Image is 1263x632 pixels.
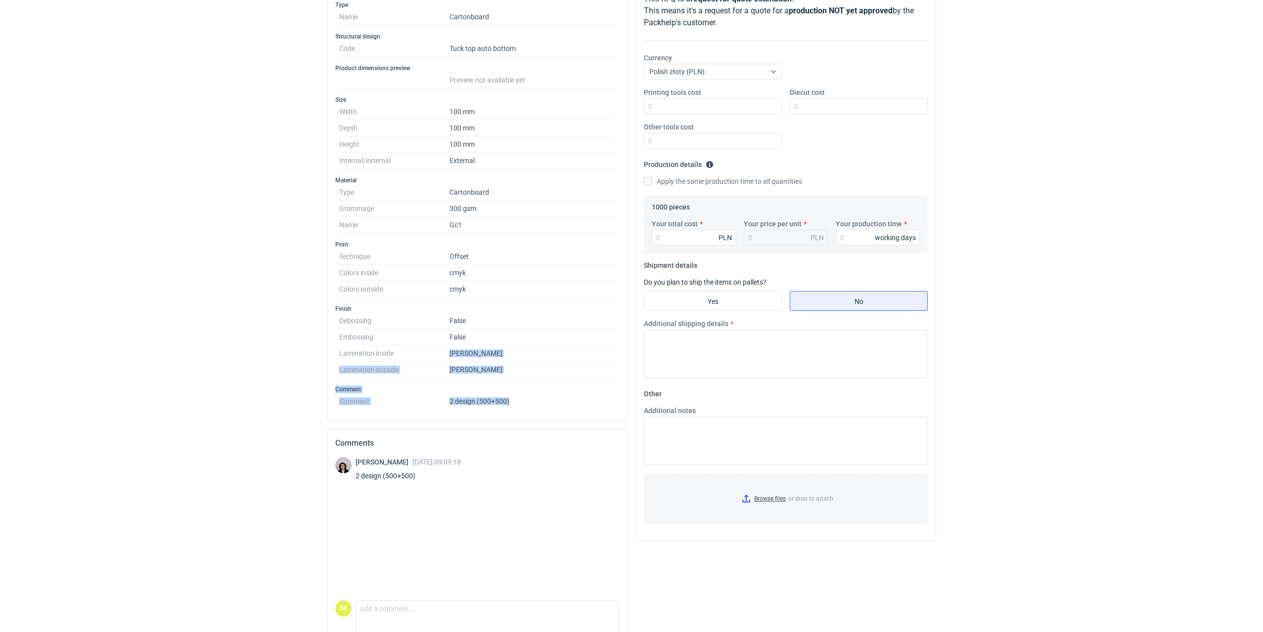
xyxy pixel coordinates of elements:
label: Your total cost [652,219,698,229]
legend: Production details [644,157,714,169]
label: Your production time [836,219,902,229]
legend: Shipment details [644,257,697,269]
dd: [PERSON_NAME] [450,362,615,378]
dd: Gc1 [450,217,615,233]
dt: Comment [339,393,450,405]
div: working days [875,233,916,243]
span: [DATE] 09:09:18 [412,458,461,466]
h3: Structural design [335,33,619,41]
dt: Colors inside [339,265,450,281]
dd: Tuck top auto bottom [450,41,615,57]
h2: Comments [335,437,619,449]
dd: 100 mm [450,104,615,120]
dd: 100 mm [450,120,615,136]
h3: Material [335,176,619,184]
legend: Other [644,386,662,398]
h3: Product dimensions preview [335,64,619,72]
legend: 1000 pieces [652,199,690,211]
dd: [PERSON_NAME] [450,345,615,362]
dt: Name [339,9,450,25]
label: Additional shipping details [644,319,728,329]
h3: Print [335,241,619,249]
dd: 100 mm [450,136,615,153]
dt: Lamination inside [339,345,450,362]
div: 2 design (500+500) [356,471,461,481]
label: or drop to attach [644,473,927,524]
dt: Debossing [339,313,450,329]
label: Currency [644,53,672,63]
div: Dominika Kaczyńska [335,600,352,617]
figcaption: DK [335,600,352,617]
label: Diecut cost [790,87,825,97]
dt: Height [339,136,450,153]
input: 0 [836,230,920,246]
dd: cmyk [450,281,615,297]
label: Do you plan to ship the items on pallets? [644,278,767,286]
input: 0 [652,230,736,246]
dd: Cartonboard [450,9,615,25]
dt: Lamination outside [339,362,450,378]
dd: False [450,329,615,345]
span: Preview not available yet. [450,76,527,84]
label: Additional notes [644,406,696,416]
dt: Embossing [339,329,450,345]
dd: 300 gsm [450,201,615,217]
strong: production NOT yet approved [789,6,893,15]
div: PLN [811,233,824,243]
dt: Depth [339,120,450,136]
input: 0 [644,133,782,149]
dd: False [450,313,615,329]
dd: 2 design (500+500) [450,393,615,405]
dt: Name [339,217,450,233]
input: 0 [790,98,928,114]
div: PLN [719,233,732,243]
dd: cmyk [450,265,615,281]
dt: Grammage [339,201,450,217]
dd: Offset [450,249,615,265]
dt: Internal/external [339,153,450,169]
h3: Finish [335,305,619,313]
h3: Type [335,1,619,9]
dd: External [450,153,615,169]
label: Printing tools cost [644,87,701,97]
label: Yes [644,291,782,311]
span: [PERSON_NAME] [356,458,412,466]
dt: Type [339,184,450,201]
label: Your price per unit [744,219,802,229]
dt: Colors outside [339,281,450,297]
input: 0 [644,98,782,114]
dt: Width [339,104,450,120]
label: No [790,291,928,311]
dt: Code [339,41,450,57]
span: Polish złoty (PLN) [649,68,705,76]
dt: Technique [339,249,450,265]
h3: Comment [335,385,619,393]
img: Sebastian Markut [335,457,352,473]
dd: Cartonboard [450,184,615,201]
label: Apply the same production time to all quantities [644,176,802,186]
h3: Size [335,96,619,104]
label: Other tools cost [644,122,694,132]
